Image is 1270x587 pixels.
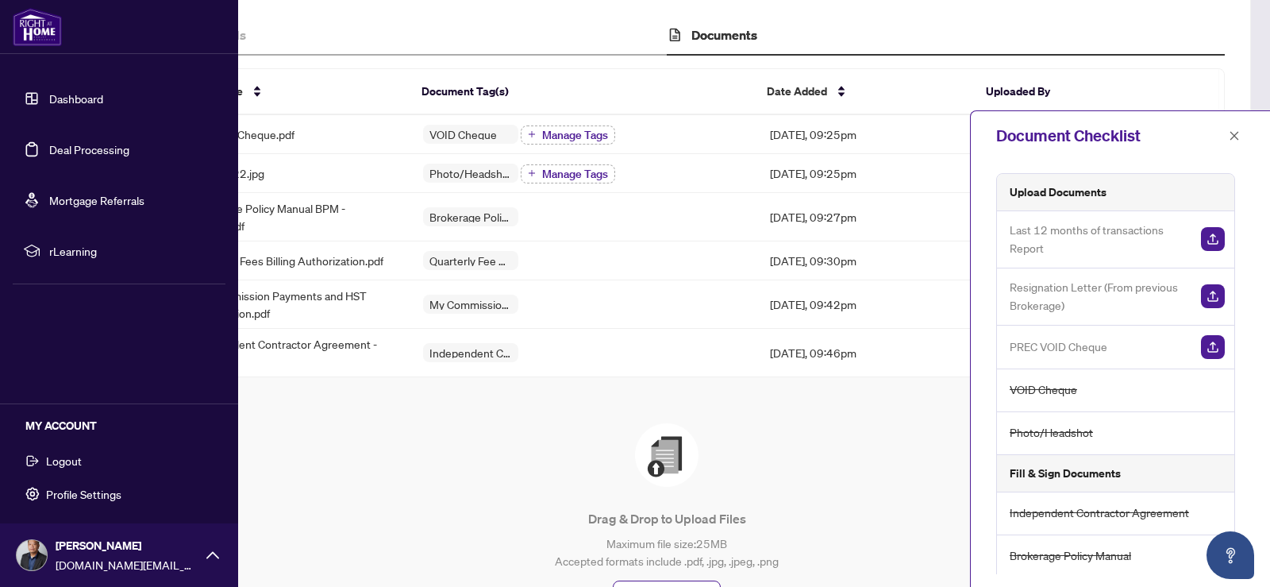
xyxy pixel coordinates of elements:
span: Brokerage Policy Manual [423,211,518,222]
span: Brokerage Policy Manual [1010,546,1131,565]
img: Upload Document [1201,284,1225,308]
span: [DOMAIN_NAME][EMAIL_ADDRESS][DOMAIN_NAME] [56,556,198,573]
td: [DATE], 09:42pm [757,280,977,329]
td: [DATE], 09:46pm [757,329,977,377]
a: Dashboard [49,91,103,106]
span: Independent Contractor Agreement - ICA.pdf [191,335,397,370]
button: Manage Tags [521,164,615,183]
span: Date Added [767,83,827,100]
img: Upload Document [1201,227,1225,251]
img: Upload Document [1201,335,1225,359]
span: My Commission Payments & HST Registration [423,299,518,310]
th: Uploaded By [973,69,1146,115]
span: PREC VOID Cheque [1010,338,1107,356]
th: File Name [179,69,409,115]
span: Photo/Headshot [1010,423,1093,442]
td: [DATE], 09:30pm [757,241,977,280]
span: Logout [46,448,82,473]
span: Independent Contractor Agreement [423,347,518,358]
th: Date Added [754,69,973,115]
div: Document Checklist [996,124,1224,148]
span: close [1229,130,1240,141]
th: Document Tag(s) [409,69,754,115]
span: Resignation Letter (From previous Brokerage) [1010,278,1188,315]
a: Deal Processing [49,142,129,156]
button: Profile Settings [13,481,225,508]
span: VOID Cheque [423,129,503,140]
button: Manage Tags [521,126,615,145]
button: Open asap [1206,531,1254,579]
button: Logout [13,447,225,474]
p: Maximum file size: 25 MB Accepted formats include .pdf, .jpg, .jpeg, .png [141,535,1192,570]
h5: Upload Documents [1010,183,1106,201]
h5: Fill & Sign Documents [1010,465,1121,482]
td: [DATE], 09:27pm [757,193,977,241]
span: RBC-VoidCheque.pdf [191,126,294,143]
span: Manage Tags [542,129,608,141]
img: File Upload [635,423,698,487]
a: Mortgage Referrals [49,193,144,207]
span: plus [528,169,536,177]
span: VOID Cheque [1010,380,1077,399]
span: Photo/Headshot [423,168,518,179]
td: [DATE], 09:25pm [757,154,977,193]
span: [PERSON_NAME] [56,537,198,554]
span: Last 12 months of transactions Report [1010,221,1188,258]
p: Drag & Drop to Upload Files [141,509,1192,528]
span: plus [528,130,536,138]
span: Quarterly Fees Billing Authorization.pdf [191,252,383,269]
img: logo [13,8,62,46]
span: rLearning [49,242,214,260]
td: [DATE], 09:25pm [757,115,977,154]
h5: MY ACCOUNT [25,417,225,434]
span: Quarterly Fee Auto-Debit Authorization [423,255,518,266]
span: Manage Tags [542,168,608,180]
span: Independent Contractor Agreement [1010,504,1189,522]
span: Brokerage Policy Manual BPM - [DATE].pdf [191,199,397,234]
span: Profile Settings [46,481,121,507]
img: Profile Icon [17,540,47,570]
h4: Documents [691,25,757,44]
span: My Commission Payments and HST Registration.pdf [191,287,397,322]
